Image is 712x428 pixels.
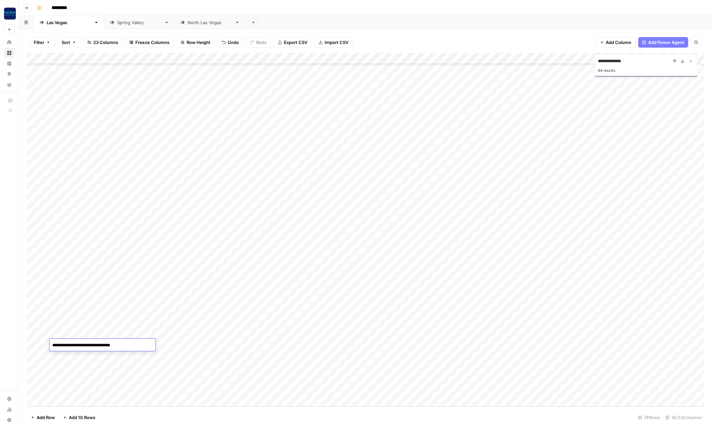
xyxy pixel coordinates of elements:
[4,69,15,79] a: Opportunities
[135,39,169,46] span: Freeze Columns
[34,39,44,46] span: Filter
[4,415,15,425] button: Help + Support
[671,57,679,65] button: Previous Result
[284,39,307,46] span: Export CSV
[4,37,15,48] a: Home
[187,39,210,46] span: Row Height
[37,414,55,421] span: Add Row
[176,37,215,48] button: Row Height
[648,39,684,46] span: Add Power Agent
[679,57,687,65] button: Next Result
[246,37,271,48] button: Redo
[59,412,99,423] button: Add 10 Rows
[104,16,175,29] a: [GEOGRAPHIC_DATA]
[125,37,174,48] button: Freeze Columns
[188,19,232,26] div: [GEOGRAPHIC_DATA]
[638,37,688,48] button: Add Power Agent
[62,39,70,46] span: Sort
[93,39,118,46] span: 23 Columns
[175,16,245,29] a: [GEOGRAPHIC_DATA]
[27,412,59,423] button: Add Row
[598,66,694,74] div: 94 results
[4,48,15,58] a: Browse
[69,414,95,421] span: Add 10 Rows
[4,8,16,20] img: Rocket Pilots Logo
[117,19,162,26] div: [GEOGRAPHIC_DATA]
[596,37,636,48] button: Add Column
[274,37,312,48] button: Export CSV
[256,39,267,46] span: Redo
[4,394,15,404] a: Settings
[4,79,15,90] a: Your Data
[57,37,80,48] button: Sort
[4,404,15,415] a: Usage
[83,37,122,48] button: 23 Columns
[4,5,15,22] button: Workspace: Rocket Pilots
[606,39,631,46] span: Add Column
[687,57,694,65] button: Close Search
[325,39,348,46] span: Import CSV
[228,39,239,46] span: Undo
[635,412,663,423] div: 74 Rows
[47,19,91,26] div: [GEOGRAPHIC_DATA]
[29,37,55,48] button: Filter
[34,16,104,29] a: [GEOGRAPHIC_DATA]
[4,58,15,69] a: Insights
[217,37,243,48] button: Undo
[314,37,353,48] button: Import CSV
[663,412,704,423] div: 14/23 Columns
